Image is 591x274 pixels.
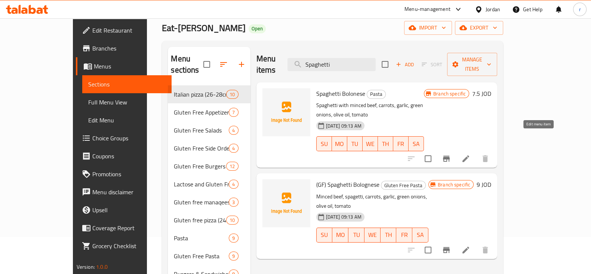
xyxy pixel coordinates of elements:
div: items [226,90,238,99]
div: items [229,252,238,261]
span: Pasta [174,234,229,243]
span: 10 [227,217,238,224]
span: Select section [377,57,393,72]
span: Lactose and Gluten Free Pizza (24-26)cm [174,180,229,189]
span: Gluten Free Side Orders [174,144,229,153]
div: Gluten free pizza (24-26cm)10 [168,211,250,229]
button: Branch-specific-item [437,241,455,259]
div: Lactose and Gluten Free Pizza (24-26)cm4 [168,175,250,193]
span: Version: [77,262,95,272]
span: Grocery Checklist [92,241,166,250]
span: Gluten free manaqeesh and sandwiches [174,198,229,207]
button: MO [332,228,348,243]
span: r [579,5,581,13]
div: Gluten Free Pasta9 [168,247,250,265]
p: Minced beef, spagetti, carrots, garlic, green onions, olive oil, tomato [316,192,428,211]
button: delete [476,150,494,168]
img: Spaghetti Bolonese [262,88,310,136]
span: Select to update [420,242,436,258]
a: Edit menu item [461,246,470,255]
span: Italian pizza (26-28cm) [174,90,226,99]
button: MO [332,136,347,151]
button: FR [396,228,412,243]
span: Coverage Report [92,223,166,232]
div: Gluten Free Salads4 [168,121,250,139]
div: Pasta9 [168,229,250,247]
button: TH [381,228,397,243]
span: Menus [94,62,166,71]
div: Gluten Free Side Orders4 [168,139,250,157]
h2: Menu items [256,53,279,76]
span: Pasta [367,90,385,98]
button: delete [476,241,494,259]
a: Sections [82,75,172,93]
span: Coupons [92,152,166,161]
div: items [229,144,238,153]
div: Gluten Free Salads [174,126,229,135]
span: Spaghetti Bolonese [316,88,365,99]
span: Sections [88,80,166,89]
span: TU [350,138,360,149]
span: Gluten Free Pasta [381,181,425,190]
button: Branch-specific-item [437,150,455,168]
span: Gluten free pizza (24-26cm) [174,216,226,225]
button: TH [378,136,393,151]
div: Gluten free manaqeesh and sandwiches3 [168,193,250,211]
a: Menus [76,57,172,75]
span: Gluten Free Appetizers [174,108,229,117]
span: Select to update [420,151,436,167]
div: items [229,180,238,189]
span: FR [396,138,406,149]
span: Open [249,25,266,32]
div: items [229,126,238,135]
span: 12 [227,163,238,170]
button: export [455,21,503,35]
button: SU [316,136,332,151]
button: Add section [233,55,250,73]
div: Gluten Free Pasta [381,181,426,190]
input: search [287,58,376,71]
span: SA [415,229,425,240]
button: FR [393,136,409,151]
span: Add [395,60,415,69]
span: Choice Groups [92,134,166,143]
span: SU [320,138,329,149]
a: Edit Menu [82,111,172,129]
span: Menu disclaimer [92,188,166,197]
span: FR [399,229,409,240]
button: SU [316,228,333,243]
button: SA [412,228,428,243]
div: Pasta [367,90,386,99]
img: (GF) Spaghetti Bolognese [262,179,310,227]
span: Edit Restaurant [92,26,166,35]
span: 9 [229,253,238,260]
a: Full Menu View [82,93,172,111]
span: Gluten Free Burgers & Sandwiches(with soft drink and french fries) [174,162,226,171]
a: Upsell [76,201,172,219]
div: Menu-management [404,5,450,14]
a: Edit Restaurant [76,21,172,39]
span: 4 [229,181,238,188]
div: Italian pizza (26-28cm)10 [168,85,250,103]
div: items [226,216,238,225]
span: Edit Menu [88,116,166,125]
div: Open [249,24,266,33]
span: Gluten Free Pasta [174,252,229,261]
span: Branch specific [435,181,473,188]
span: export [461,23,497,33]
span: TU [351,229,361,240]
span: 9 [229,235,238,242]
span: 10 [227,91,238,98]
div: Gluten Free Appetizers7 [168,103,250,121]
span: MO [335,138,344,149]
div: items [229,234,238,243]
span: 4 [229,145,238,152]
h6: 9 JOD [477,179,491,190]
div: Gluten Free Burgers & Sandwiches(with soft drink and french fries)12 [168,157,250,175]
button: Manage items [447,53,497,76]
